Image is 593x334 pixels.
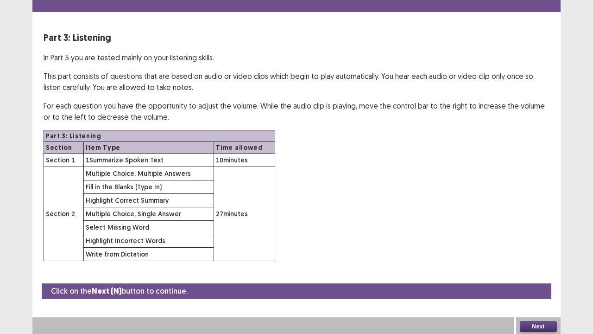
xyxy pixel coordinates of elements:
[44,31,549,45] p: Part 3: Listening
[92,286,121,296] strong: Next (N)
[44,100,549,122] p: For each question you have the opportunity to adjust the volume. While the audio clip is playing,...
[44,167,84,261] td: Section 2
[51,285,188,297] p: Click on the button to continue.
[44,154,84,167] td: Section 1
[214,167,275,261] td: 27 minutes
[83,234,214,248] td: Highlight Incorrect Words
[83,167,214,180] td: Multiple Choice, Multiple Answers
[214,142,275,154] th: Time allowed
[83,207,214,221] td: Multiple Choice, Single Answer
[83,142,214,154] th: Item Type
[83,221,214,234] td: Select Missing Word
[520,321,557,332] button: Next
[44,142,84,154] th: Section
[44,71,549,93] p: This part consists of questions that are based on audio or video clips which begin to play automa...
[83,180,214,194] td: Fill in the Blanks (Type In)
[83,248,214,261] td: Write from Dictation
[214,154,275,167] td: 10 minutes
[44,52,549,63] p: In Part 3 you are tested mainly on your listening skills.
[44,130,275,142] th: Part 3: Listening
[83,154,214,167] td: 1 Summarize Spoken Text
[83,194,214,207] td: Highlight Correct Summary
